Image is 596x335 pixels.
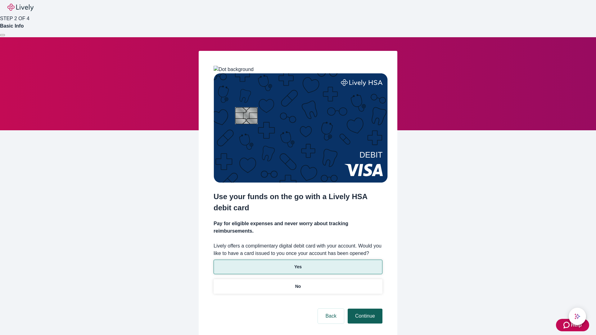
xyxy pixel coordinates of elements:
button: No [214,279,382,294]
p: No [295,283,301,290]
img: Lively [7,4,34,11]
button: chat [569,308,586,325]
button: Zendesk support iconHelp [556,319,589,331]
h4: Pay for eligible expenses and never worry about tracking reimbursements. [214,220,382,235]
button: Yes [214,260,382,274]
h2: Use your funds on the go with a Lively HSA debit card [214,191,382,213]
label: Lively offers a complimentary digital debit card with your account. Would you like to have a card... [214,242,382,257]
button: Continue [348,309,382,324]
img: Debit card [214,73,388,183]
span: Help [571,321,582,329]
svg: Lively AI Assistant [574,313,580,319]
button: Back [318,309,344,324]
p: Yes [294,264,302,270]
svg: Zendesk support icon [563,321,571,329]
img: Dot background [214,66,254,73]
